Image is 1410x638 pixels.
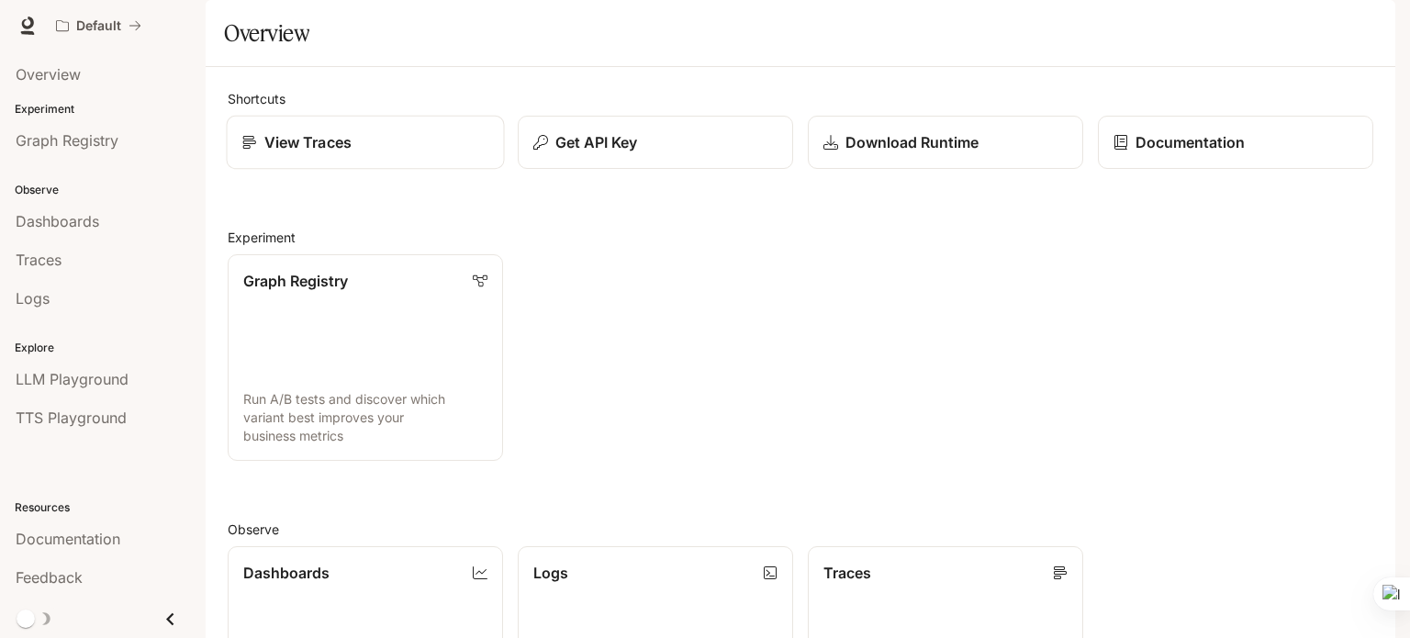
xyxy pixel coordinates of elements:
[243,562,330,584] p: Dashboards
[555,131,637,153] p: Get API Key
[533,562,568,584] p: Logs
[1136,131,1245,153] p: Documentation
[823,562,871,584] p: Traces
[808,116,1083,169] a: Download Runtime
[243,390,487,445] p: Run A/B tests and discover which variant best improves your business metrics
[228,520,1373,539] h2: Observe
[76,18,121,34] p: Default
[228,254,503,461] a: Graph RegistryRun A/B tests and discover which variant best improves your business metrics
[48,7,150,44] button: All workspaces
[228,228,1373,247] h2: Experiment
[1098,116,1373,169] a: Documentation
[224,15,309,51] h1: Overview
[518,116,793,169] button: Get API Key
[243,270,348,292] p: Graph Registry
[228,89,1373,108] h2: Shortcuts
[264,131,352,153] p: View Traces
[227,116,505,170] a: View Traces
[845,131,979,153] p: Download Runtime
